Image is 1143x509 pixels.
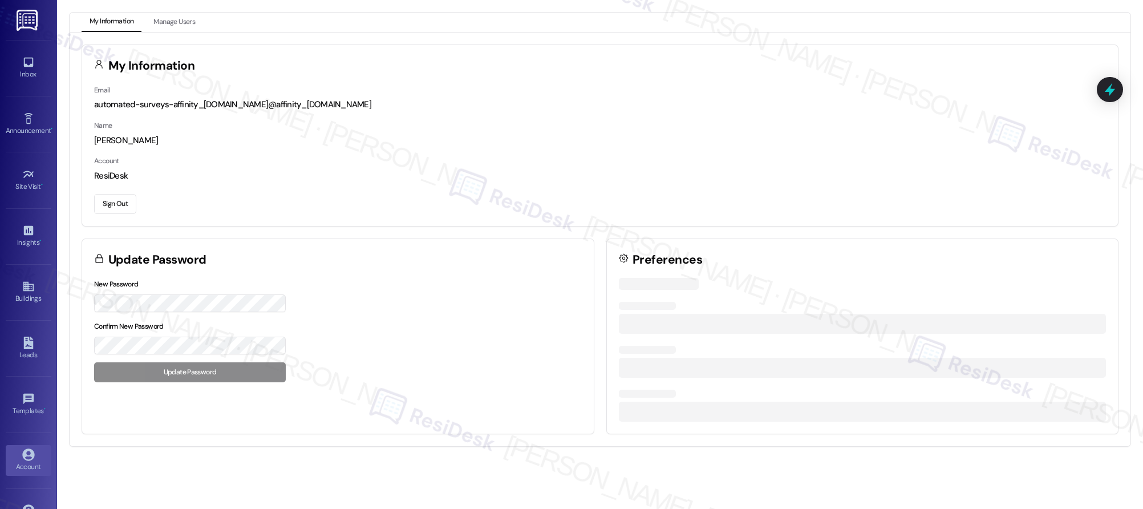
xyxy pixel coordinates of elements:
h3: Update Password [108,254,206,266]
a: Templates • [6,389,51,420]
button: Manage Users [145,13,203,32]
img: ResiDesk Logo [17,10,40,31]
a: Buildings [6,277,51,308]
label: Account [94,156,119,165]
span: • [41,181,43,189]
h3: My Information [108,60,195,72]
button: Sign Out [94,194,136,214]
div: [PERSON_NAME] [94,135,1106,147]
a: Insights • [6,221,51,252]
label: Name [94,121,112,130]
div: automated-surveys-affinity_[DOMAIN_NAME]@affinity_[DOMAIN_NAME] [94,99,1106,111]
span: • [44,405,46,413]
h3: Preferences [633,254,702,266]
button: My Information [82,13,141,32]
label: Confirm New Password [94,322,164,331]
a: Leads [6,333,51,364]
div: ResiDesk [94,170,1106,182]
a: Inbox [6,52,51,83]
span: • [39,237,41,245]
a: Site Visit • [6,165,51,196]
label: Email [94,86,110,95]
label: New Password [94,280,139,289]
a: Account [6,445,51,476]
span: • [51,125,52,133]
